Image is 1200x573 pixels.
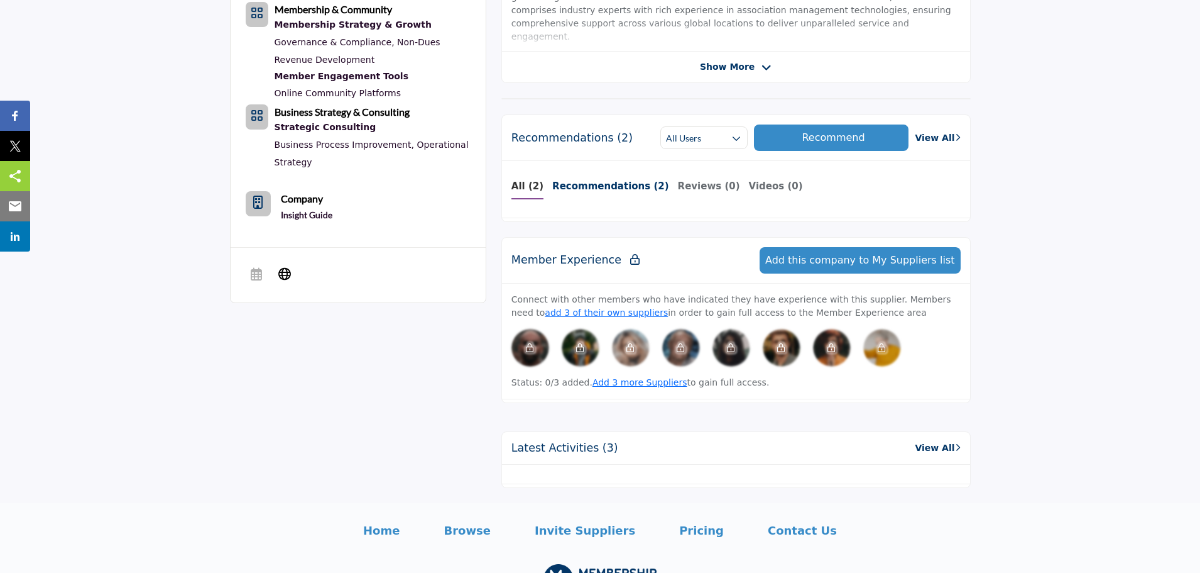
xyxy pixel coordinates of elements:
div: Please rate 5 vendors to connect with members. [813,329,851,367]
b: Membership & Community [275,3,392,15]
h2: All Users [666,132,701,145]
div: Please rate 5 vendors to connect with members. [562,329,599,367]
span: Show More [700,60,755,74]
button: Category Icon [246,104,268,130]
a: Invite Suppliers [535,522,635,539]
a: Pricing [679,522,724,539]
p: Status: 0/3 added. to gain full access. [511,376,961,389]
img: image [712,329,750,367]
div: Please rate 5 vendors to connect with members. [712,329,750,367]
button: Add this company to My Suppliers list [760,247,961,274]
div: Please rate 5 vendors to connect with members. [511,329,549,367]
a: View All [915,442,960,455]
b: Recommendations (2) [552,181,669,192]
div: Please rate 5 vendors to connect with members. [612,329,650,367]
img: image [511,329,549,367]
a: Operational Strategy [275,140,469,167]
a: Membership & Community [275,5,392,15]
h2: Member Experience [511,253,640,267]
div: Management, operational, and governance consulting. [275,120,471,136]
a: Strategic Consulting [275,120,471,136]
div: Please rate 5 vendors to connect with members. [863,329,901,367]
div: Technology and platforms to connect members. [275,69,471,85]
a: Non-Dues Revenue Development [275,37,440,65]
a: Online Community Platforms [275,88,401,98]
button: Recommend [754,125,909,151]
img: image [863,329,901,367]
button: Category Icon [246,2,268,27]
img: image [813,329,851,367]
a: Business Strategy & Consulting [275,108,410,118]
a: add 3 of their own suppliers [545,308,668,318]
img: image [562,329,599,367]
b: All (2) [511,181,543,192]
a: Contact Us [768,522,837,539]
img: image [612,329,650,367]
a: Insight Guide [281,209,332,221]
h2: Recommendations (2) [511,131,633,145]
img: image [662,329,700,367]
div: Please rate 5 vendors to connect with members. [662,329,700,367]
b: Company [281,191,323,206]
button: Company Icon [246,191,271,216]
div: Consulting, recruitment, and non-dues revenue. [275,17,471,33]
img: image [763,329,800,367]
span: Recommend [802,131,865,143]
a: Business Process Improvement, [275,140,414,150]
button: All Users [660,126,747,149]
div: Please rate 5 vendors to connect with members. [763,329,800,367]
b: Reviews (0) [678,181,740,192]
a: Member Engagement Tools [275,69,471,85]
a: Membership Strategy & Growth [275,17,471,33]
h2: Latest Activities (3) [511,442,618,455]
a: Browse [444,522,491,539]
a: View All [915,131,960,145]
a: Add 3 more Suppliers [592,377,687,387]
b: Business Strategy & Consulting [275,106,410,118]
a: Governance & Compliance, [275,37,395,47]
b: Videos (0) [749,181,803,192]
p: Connect with other members who have indicated they have experience with this supplier. Members ne... [511,293,961,320]
span: Add this company to My Suppliers list [765,254,955,266]
a: Home [363,522,400,539]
